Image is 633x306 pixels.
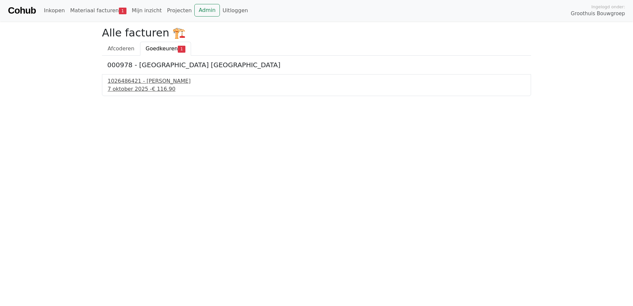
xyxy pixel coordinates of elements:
[108,85,525,93] div: 7 oktober 2025 -
[108,77,525,85] div: 1026486421 - [PERSON_NAME]
[107,61,526,69] h5: 000978 - [GEOGRAPHIC_DATA] [GEOGRAPHIC_DATA]
[102,26,531,39] h2: Alle facturen 🏗️
[178,46,185,52] span: 1
[164,4,194,17] a: Projecten
[571,10,625,18] span: Groothuis Bouwgroep
[119,8,126,14] span: 1
[108,45,134,52] span: Afcoderen
[591,4,625,10] span: Ingelogd onder:
[220,4,251,17] a: Uitloggen
[152,86,175,92] span: € 116.90
[108,77,525,93] a: 1026486421 - [PERSON_NAME]7 oktober 2025 -€ 116.90
[140,42,191,56] a: Goedkeuren1
[68,4,129,17] a: Materiaal facturen1
[41,4,67,17] a: Inkopen
[129,4,165,17] a: Mijn inzicht
[194,4,220,17] a: Admin
[146,45,178,52] span: Goedkeuren
[8,3,36,19] a: Cohub
[102,42,140,56] a: Afcoderen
